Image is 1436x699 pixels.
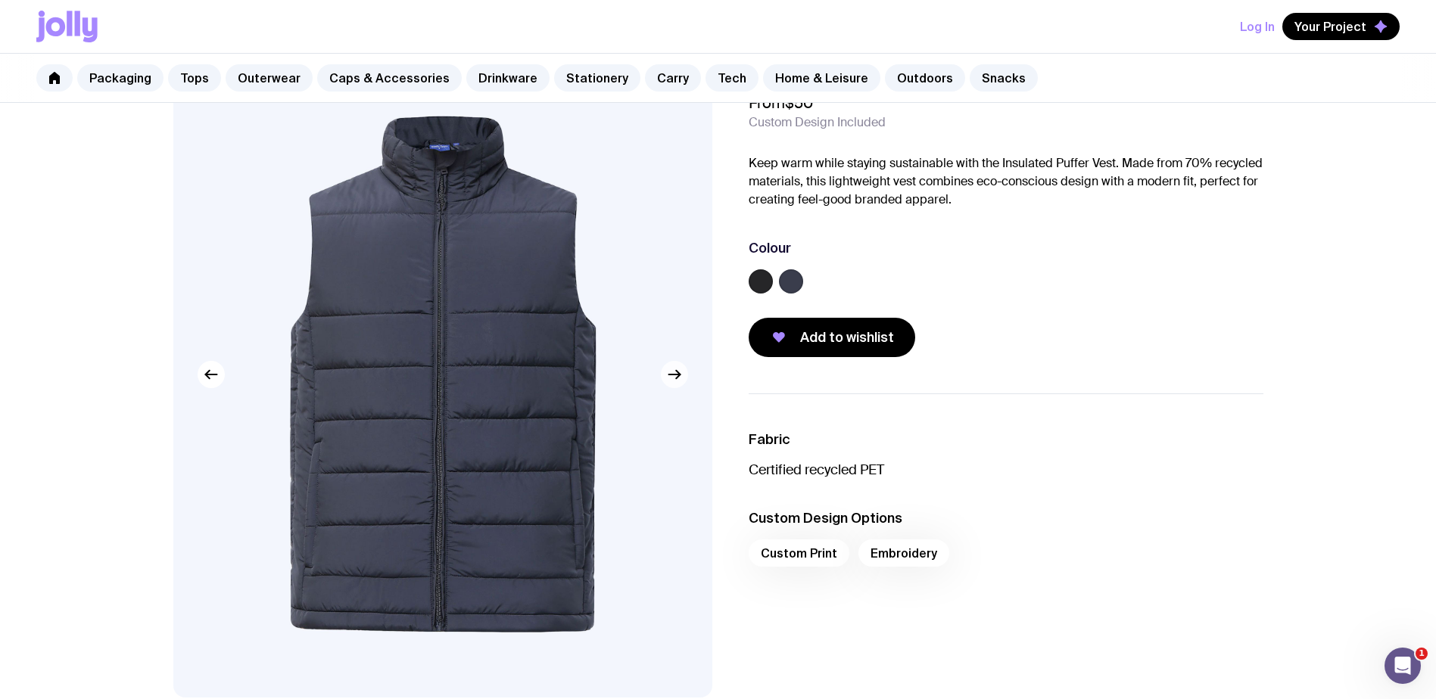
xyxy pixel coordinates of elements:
[749,115,886,130] span: Custom Design Included
[15,178,288,235] div: Send us a messageWe will reply as soon as we can
[77,64,164,92] a: Packaging
[30,133,273,159] p: How can we help?
[31,191,253,207] div: Send us a message
[749,430,1263,449] h3: Fabric
[1385,648,1421,684] iframe: Intercom live chat
[1416,648,1428,660] span: 1
[749,239,791,257] h3: Colour
[317,64,462,92] a: Caps & Accessories
[30,24,61,54] div: Profile image for David
[645,64,701,92] a: Carry
[749,318,915,357] button: Add to wishlist
[260,24,288,51] div: Close
[749,94,813,112] span: From
[800,328,894,346] span: Add to wishlist
[749,154,1263,209] p: Keep warm while staying sustainable with the Insulated Puffer Vest. Made from 70% recycled materi...
[168,64,221,92] a: Tops
[554,64,640,92] a: Stationery
[466,64,550,92] a: Drinkware
[201,510,254,520] span: Messages
[30,107,273,133] p: Hi there 👋
[1240,13,1275,40] button: Log In
[785,93,813,113] span: $50
[31,207,253,222] div: We will reply as soon as we can
[706,64,758,92] a: Tech
[763,64,880,92] a: Home & Leisure
[749,461,1263,479] p: Certified recycled PET
[1294,19,1366,34] span: Your Project
[749,509,1263,527] h3: Custom Design Options
[970,64,1038,92] a: Snacks
[58,510,92,520] span: Home
[1282,13,1400,40] button: Your Project
[151,472,303,533] button: Messages
[885,64,965,92] a: Outdoors
[226,64,313,92] a: Outerwear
